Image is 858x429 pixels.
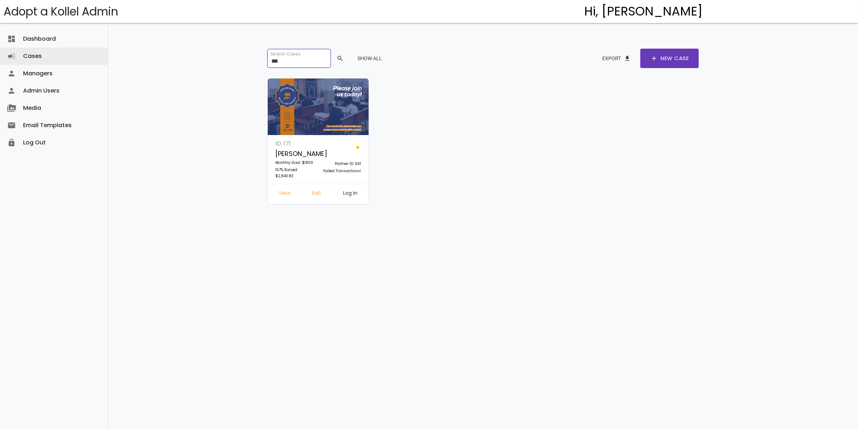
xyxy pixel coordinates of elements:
i: person [7,82,16,99]
a: Edit [307,188,327,201]
a: addNew Case [640,49,699,68]
a: Partner ID: 561 Failed Transactions1 [318,139,365,184]
i: campaign [7,48,16,65]
p: [PERSON_NAME] [275,148,314,160]
a: View [273,188,296,201]
span: 1 [360,168,361,174]
button: search [331,52,348,65]
button: Show All [352,52,388,65]
span: file_download [624,52,631,65]
span: search [337,52,344,65]
i: dashboard [7,30,16,48]
i: person [7,65,16,82]
span: add [650,49,658,68]
a: ID: 171 [PERSON_NAME] Monthly Goal: $1800 157% Raised $2,843.83 [271,139,318,184]
h4: Hi, [PERSON_NAME] [584,5,703,18]
p: Failed Transactions [322,168,361,175]
i: email [7,117,16,134]
i: perm_media [7,99,16,117]
a: Log In [337,188,363,201]
p: Partner ID: 561 [322,161,361,168]
i: lock [7,134,16,151]
button: Exportfile_download [596,52,637,65]
p: 157% Raised $2,843.83 [275,167,314,179]
p: Monthly Goal: $1800 [275,160,314,167]
p: ID: 171 [275,139,314,148]
img: 4lZa63PHWD.dDWa0M3kpb.jpg [268,79,369,135]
